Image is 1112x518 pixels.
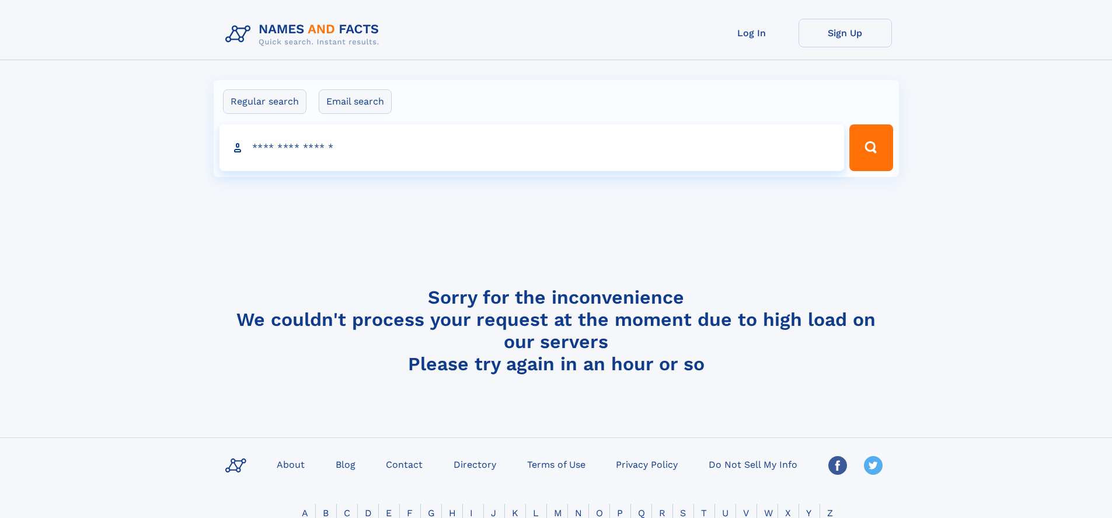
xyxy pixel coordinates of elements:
a: Blog [331,456,360,472]
a: Terms of Use [522,456,590,472]
img: Twitter [864,456,883,475]
h4: Sorry for the inconvenience We couldn't process your request at the moment due to high load on ou... [221,286,892,375]
input: search input [219,124,845,171]
label: Email search [319,89,392,114]
a: Sign Up [799,19,892,47]
a: Log In [705,19,799,47]
label: Regular search [223,89,306,114]
a: Directory [449,456,501,472]
a: Contact [381,456,427,472]
a: Do Not Sell My Info [704,456,802,472]
button: Search Button [849,124,893,171]
a: About [272,456,309,472]
img: Logo Names and Facts [221,19,389,50]
a: Privacy Policy [611,456,682,472]
img: Facebook [828,456,847,475]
